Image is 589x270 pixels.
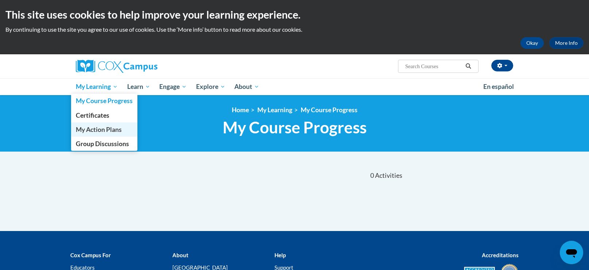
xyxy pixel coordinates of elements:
[560,241,583,264] iframe: Button to launch messaging window
[230,78,264,95] a: About
[479,79,519,94] a: En español
[76,60,214,73] a: Cox Campus
[405,62,463,71] input: Search Courses
[127,82,150,91] span: Learn
[76,97,133,105] span: My Course Progress
[71,78,122,95] a: My Learning
[71,137,137,151] a: Group Discussions
[549,37,584,49] a: More Info
[301,106,358,114] a: My Course Progress
[232,106,249,114] a: Home
[76,140,129,148] span: Group Discussions
[375,172,402,180] span: Activities
[191,78,230,95] a: Explore
[5,26,584,34] p: By continuing to use the site you agree to our use of cookies. Use the ‘More info’ button to read...
[491,60,513,71] button: Account Settings
[223,118,367,137] span: My Course Progress
[5,7,584,22] h2: This site uses cookies to help improve your learning experience.
[172,252,188,258] b: About
[483,83,514,90] span: En español
[70,252,111,258] b: Cox Campus For
[71,108,137,122] a: Certificates
[482,252,519,258] b: Accreditations
[520,37,544,49] button: Okay
[196,82,225,91] span: Explore
[76,126,122,133] span: My Action Plans
[76,111,109,119] span: Certificates
[159,82,187,91] span: Engage
[274,252,286,258] b: Help
[234,82,259,91] span: About
[76,82,118,91] span: My Learning
[155,78,191,95] a: Engage
[71,94,137,108] a: My Course Progress
[122,78,155,95] a: Learn
[463,62,474,71] button: Search
[65,78,524,95] div: Main menu
[76,60,157,73] img: Cox Campus
[257,106,292,114] a: My Learning
[71,122,137,137] a: My Action Plans
[370,172,374,180] span: 0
